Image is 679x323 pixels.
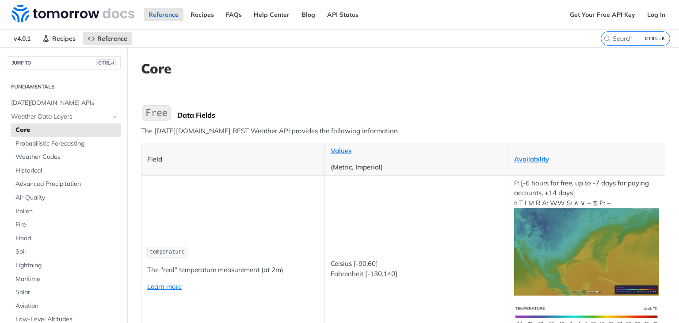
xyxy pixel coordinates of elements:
[565,8,640,21] a: Get Your Free API Key
[15,166,118,175] span: Historical
[11,123,121,137] a: Core
[111,113,118,120] button: Hide subpages for Weather Data Layers
[603,35,610,42] svg: Search
[11,164,121,177] a: Historical
[147,282,182,291] a: Learn more
[83,32,132,45] a: Reference
[322,8,363,21] a: API Status
[15,193,118,202] span: Air Quality
[52,35,76,42] span: Recipes
[97,35,127,42] span: Reference
[141,61,665,77] h1: Core
[11,232,121,245] a: Flood
[11,245,121,258] a: Soil
[331,259,502,279] p: Celsius [-90,60] Fahrenheit [-130,140]
[177,111,665,119] div: Data Fields
[11,259,121,272] a: Lightning
[96,59,116,66] span: CTRL-/
[7,96,121,110] a: [DATE][DOMAIN_NAME] APIs
[643,34,668,43] kbd: CTRL-K
[9,32,35,45] span: v4.0.1
[11,286,121,299] a: Solar
[15,234,118,243] span: Flood
[150,249,185,255] span: temperature
[147,265,319,275] p: The "real" temperature measurement (at 2m)
[514,178,660,296] p: F: [-6 hours for free, up to -7 days for paying accounts, +14 days] I: T I M R A: WW S: ∧ ∨ ~ ⧖ P: +
[15,261,118,270] span: Lightning
[11,177,121,191] a: Advanced Precipitation
[15,288,118,297] span: Solar
[15,126,118,135] span: Core
[11,218,121,231] a: Fire
[7,56,121,69] button: JUMP TOCTRL-/
[15,302,118,311] span: Aviation
[514,311,660,320] span: Expand image
[642,8,670,21] a: Log In
[15,180,118,188] span: Advanced Precipitation
[331,162,502,173] p: (Metric, Imperial)
[141,126,665,136] p: The [DATE][DOMAIN_NAME] REST Weather API provides the following information
[15,220,118,229] span: Fire
[15,139,118,148] span: Probabilistic Forecasting
[15,207,118,216] span: Pollen
[11,205,121,218] a: Pollen
[11,150,121,164] a: Weather Codes
[297,8,320,21] a: Blog
[11,273,121,286] a: Maritime
[514,155,549,163] a: Availability
[249,8,294,21] a: Help Center
[331,146,351,155] a: Values
[15,275,118,284] span: Maritime
[186,8,219,21] a: Recipes
[15,247,118,256] span: Soil
[514,208,660,295] img: temperature
[11,112,109,121] span: Weather Data Layers
[147,154,319,165] p: Field
[11,300,121,313] a: Aviation
[7,83,121,91] h2: Fundamentals
[11,99,118,108] span: [DATE][DOMAIN_NAME] APIs
[221,8,247,21] a: FAQs
[15,153,118,161] span: Weather Codes
[144,8,183,21] a: Reference
[514,247,660,255] span: Expand image
[11,137,121,150] a: Probabilistic Forecasting
[11,5,134,23] img: Tomorrow.io Weather API Docs
[7,110,121,123] a: Weather Data LayersHide subpages for Weather Data Layers
[38,32,80,45] a: Recipes
[11,191,121,204] a: Air Quality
